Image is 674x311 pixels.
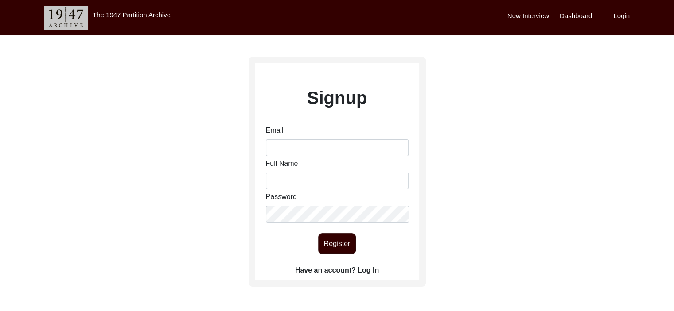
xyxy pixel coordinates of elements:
label: Signup [307,84,367,111]
label: Login [613,11,630,21]
button: Register [318,233,356,254]
label: Password [266,192,297,202]
label: Dashboard [560,11,592,21]
label: Have an account? Log In [295,265,379,276]
label: Full Name [266,158,298,169]
label: New Interview [507,11,549,21]
label: Email [266,125,284,136]
img: header-logo.png [44,6,88,30]
label: The 1947 Partition Archive [93,11,171,19]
